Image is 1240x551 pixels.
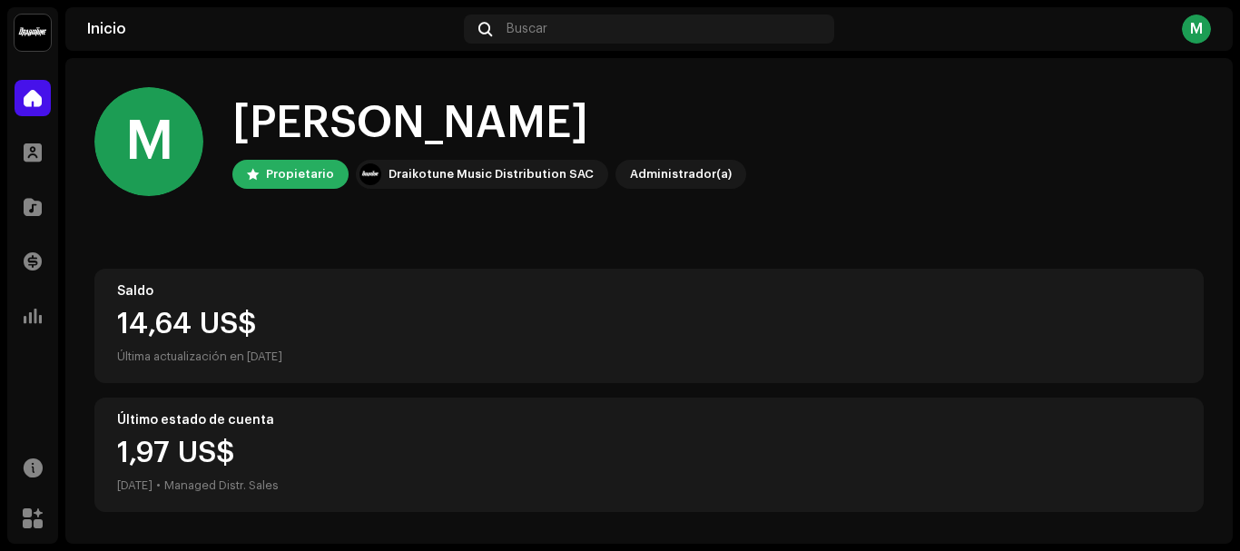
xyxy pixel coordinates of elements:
[15,15,51,51] img: 10370c6a-d0e2-4592-b8a2-38f444b0ca44
[630,163,732,185] div: Administrador(a)
[117,475,153,497] div: [DATE]
[507,22,547,36] span: Buscar
[164,475,279,497] div: Managed Distr. Sales
[266,163,334,185] div: Propietario
[359,163,381,185] img: 10370c6a-d0e2-4592-b8a2-38f444b0ca44
[94,87,203,196] div: M
[117,284,1181,299] div: Saldo
[232,94,746,153] div: [PERSON_NAME]
[94,269,1204,383] re-o-card-value: Saldo
[117,413,1181,428] div: Último estado de cuenta
[389,163,594,185] div: Draikotune Music Distribution SAC
[87,22,457,36] div: Inicio
[156,475,161,497] div: •
[117,346,1181,368] div: Última actualización en [DATE]
[94,398,1204,512] re-o-card-value: Último estado de cuenta
[1182,15,1211,44] div: M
